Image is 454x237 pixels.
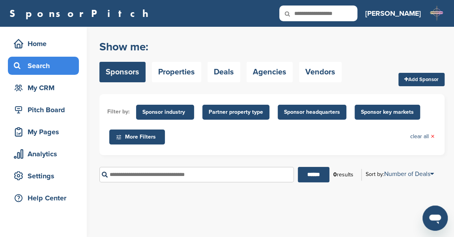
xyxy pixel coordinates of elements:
[398,73,445,86] a: Add Sponsor
[9,8,153,19] a: SponsorPitch
[8,189,79,207] a: Help Center
[284,108,340,117] span: Sponsor headquarters
[209,108,263,117] span: Partner property type
[8,35,79,53] a: Home
[207,62,240,82] a: Deals
[8,57,79,75] a: Search
[8,123,79,141] a: My Pages
[8,145,79,163] a: Analytics
[116,133,161,141] span: More Filters
[12,59,79,73] div: Search
[12,147,79,161] div: Analytics
[333,171,337,178] b: 0
[329,168,357,181] div: results
[8,79,79,97] a: My CRM
[384,170,434,178] a: Number of Deals
[422,206,448,231] iframe: Button to launch messaging window
[12,37,79,51] div: Home
[299,62,342,82] a: Vendors
[247,62,293,82] a: Agencies
[431,132,435,141] span: ×
[99,40,342,54] h2: Show me:
[361,108,414,117] span: Sponsor key markets
[12,169,79,183] div: Settings
[365,8,421,19] h3: [PERSON_NAME]
[142,108,188,117] span: Sponsor industry
[429,6,445,21] img: L daggercon logo2025 2 (2)
[365,5,421,22] a: [PERSON_NAME]
[12,103,79,117] div: Pitch Board
[12,125,79,139] div: My Pages
[12,81,79,95] div: My CRM
[12,191,79,205] div: Help Center
[107,107,130,116] li: Filter by:
[152,62,201,82] a: Properties
[99,62,146,82] a: Sponsors
[8,101,79,119] a: Pitch Board
[410,132,435,141] a: clear all×
[8,167,79,185] a: Settings
[366,171,434,177] div: Sort by:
